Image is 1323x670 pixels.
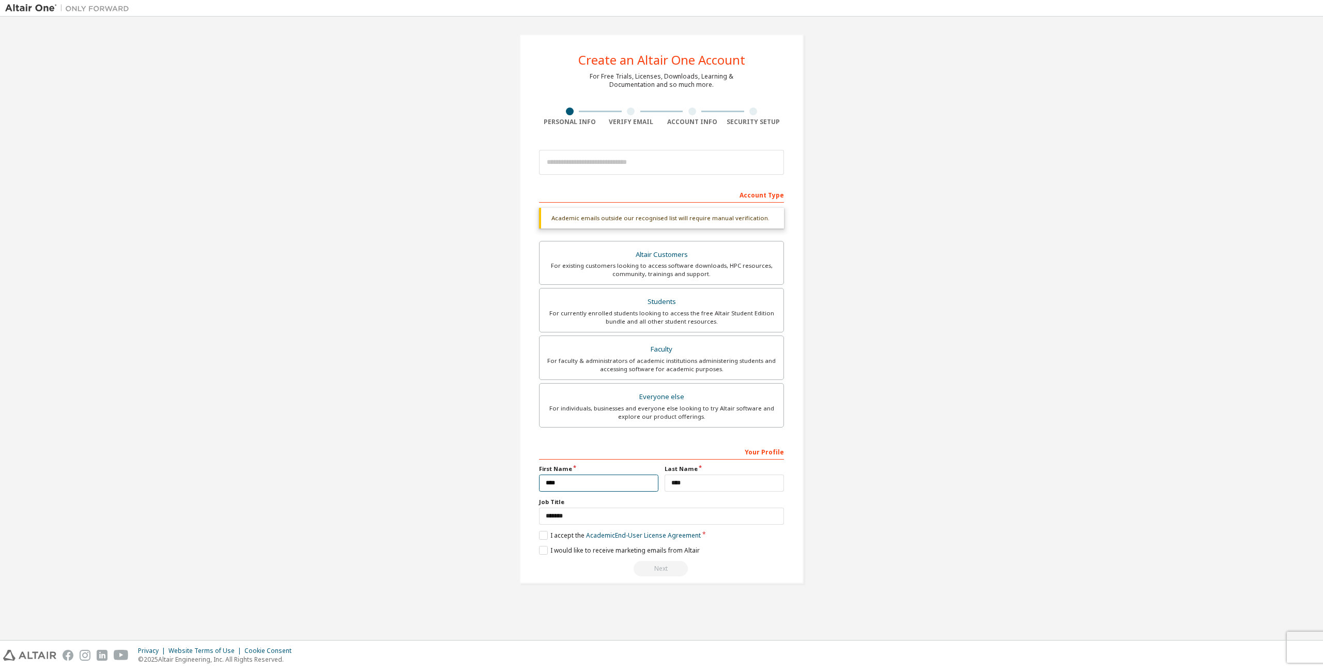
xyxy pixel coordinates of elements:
div: Privacy [138,647,168,655]
div: Faculty [546,342,777,357]
img: linkedin.svg [97,650,107,661]
div: Cookie Consent [244,647,298,655]
div: Verify Email [601,118,662,126]
div: Academic emails outside our recognised list will require manual verification. [539,208,784,229]
label: I accept the [539,531,701,540]
div: Personal Info [539,118,601,126]
div: Account Type [539,186,784,203]
a: Academic End-User License Agreement [586,531,701,540]
div: Altair Customers [546,248,777,262]
img: facebook.svg [63,650,73,661]
div: Create an Altair One Account [578,54,745,66]
div: For individuals, businesses and everyone else looking to try Altair software and explore our prod... [546,404,777,421]
div: Provide a valid email to continue [539,561,784,576]
label: I would like to receive marketing emails from Altair [539,546,700,555]
div: Everyone else [546,390,777,404]
p: © 2025 Altair Engineering, Inc. All Rights Reserved. [138,655,298,664]
div: Website Terms of Use [168,647,244,655]
div: Security Setup [723,118,784,126]
label: Job Title [539,498,784,506]
label: First Name [539,465,658,473]
div: For Free Trials, Licenses, Downloads, Learning & Documentation and so much more. [590,72,733,89]
div: For existing customers looking to access software downloads, HPC resources, community, trainings ... [546,262,777,278]
div: Your Profile [539,443,784,460]
img: youtube.svg [114,650,129,661]
img: Altair One [5,3,134,13]
div: Account Info [661,118,723,126]
div: For faculty & administrators of academic institutions administering students and accessing softwa... [546,357,777,373]
img: instagram.svg [80,650,90,661]
label: Last Name [665,465,784,473]
img: altair_logo.svg [3,650,56,661]
div: Students [546,295,777,309]
div: For currently enrolled students looking to access the free Altair Student Edition bundle and all ... [546,309,777,326]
